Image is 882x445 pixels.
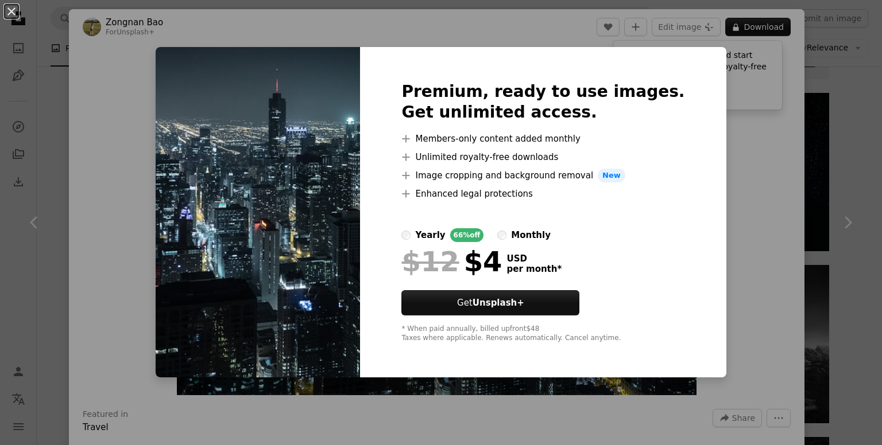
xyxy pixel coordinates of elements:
[401,290,579,315] button: GetUnsplash+
[506,264,562,274] span: per month *
[450,228,484,242] div: 66% off
[511,228,551,242] div: monthly
[156,47,360,377] img: premium_photo-1669927131902-a64115445f0f
[401,150,684,164] li: Unlimited royalty-free downloads
[497,231,506,240] input: monthly
[401,247,502,276] div: $4
[401,247,459,276] span: $12
[401,325,684,343] div: * When paid annually, billed upfront $48 Taxes where applicable. Renews automatically. Cancel any...
[473,298,524,308] strong: Unsplash+
[401,231,411,240] input: yearly66%off
[401,132,684,146] li: Members-only content added monthly
[401,169,684,182] li: Image cropping and background removal
[401,187,684,201] li: Enhanced legal protections
[415,228,445,242] div: yearly
[401,81,684,123] h2: Premium, ready to use images. Get unlimited access.
[598,169,625,182] span: New
[506,253,562,264] span: USD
